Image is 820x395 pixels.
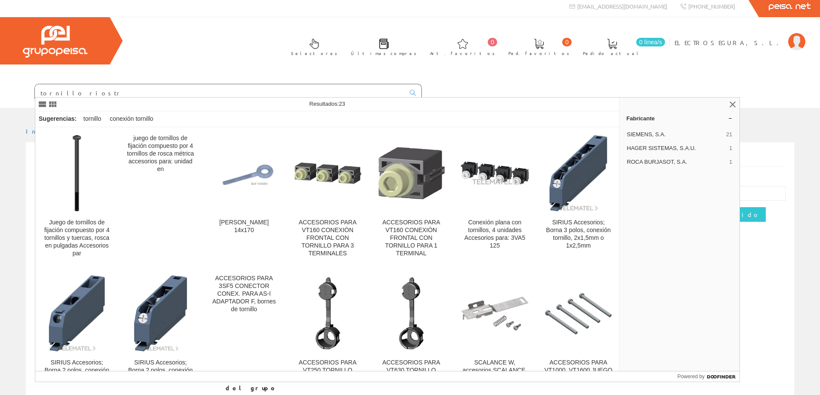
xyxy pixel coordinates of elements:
a: Fabricante [619,111,740,125]
span: Ped. favoritos [508,49,569,58]
a: Powered by [678,371,740,382]
a: juego de tornillos de fijación compuesto por 4 tornillos de rosca métrica accesorios para: unidad en [119,128,202,267]
div: conexión tornillo [106,111,157,127]
a: ACCESORIOS PARA VT160 CONEXIÓN FRONTAL CON TORNILLO PARA 3 TERMINALES ACCESORIOS PARA VT160 CONEX... [286,128,369,267]
div: ACCESORIOS PARA VT160 CONEXIÓN FRONTAL CON TORNILLO PARA 1 TERMINAL [377,219,446,257]
span: [EMAIL_ADDRESS][DOMAIN_NAME] [577,3,667,10]
div: ACCESORIOS PARA VT160 CONEXIÓN FRONTAL CON TORNILLO PARA 3 TERMINALES [293,219,362,257]
a: Conexión plana con tornillos, 4 unidades Accesorios para: 3VA5 125 Conexión plana con tornillos, ... [453,128,536,267]
div: Conexión plana con tornillos, 4 unidades Accesorios para: 3VA5 125 [460,219,529,250]
img: ACCESORIOS PARA VT160 CONEXIÓN FRONTAL CON TORNILLO PARA 1 TERMINAL [377,146,446,201]
a: Inicio [26,127,62,135]
span: 1 [729,158,732,166]
span: 21 [726,131,732,138]
div: SIRIUS Accesorios; Borna 2 polos, conexión tornillo, 2x2,5mm o 1x4mm [42,359,111,390]
a: Tornillo Riostra 14x170 [PERSON_NAME] 14x170 [202,128,285,267]
span: SIEMENS, S.A. [627,131,723,138]
a: Selectores [282,31,342,61]
span: 0 [488,38,497,46]
span: Resultados: [309,101,345,107]
div: SIRIUS Accesorios; Borna 3 polos, conexión tornillo, 2x1,5mm o 1x2,5mm [544,219,613,250]
a: Últimas compras [342,31,421,61]
span: 0 línea/s [636,38,665,46]
span: Powered by [678,373,705,380]
a: ELECTROSEGURA, S.L. [675,31,805,40]
img: Grupo Peisa [23,26,87,58]
span: [PHONE_NUMBER] [688,3,735,10]
a: 0 línea/s Pedido actual [574,31,667,61]
img: ACCESORIOS PARA VT1000, VT1600 JUEGO TORNILLOS DE MONTAJE 4 UNIDADES M8X60 [544,291,613,336]
div: [PERSON_NAME] 14x170 [209,219,278,234]
img: SIRIUS Accesorios; Borna 2 polos, conexión tornillo, 2x1,5mm o 1x2,5mm [133,275,188,352]
img: SIRIUS Accesorios; Borna 3 polos, conexión tornillo, 2x1,5mm o 1x2,5mm [549,135,608,212]
input: Buscar ... [35,84,405,101]
a: Juego de tornillos de fijación compuesto por 4 tornillos y tuercas, rosca en pulgadas Accesorios ... [35,128,118,267]
img: SIRIUS Accesorios; Borna 2 polos, conexión tornillo, 2x2,5mm o 1x4mm [48,275,105,352]
span: Selectores [291,49,337,58]
span: Últimas compras [351,49,417,58]
span: 1 [729,144,732,152]
span: Pedido actual [583,49,641,58]
span: HAGER SISTEMAS, S.A.U. [627,144,726,152]
img: Juego de tornillos de fijación compuesto por 4 tornillos y tuercas, rosca en pulgadas Accesorios par [72,135,81,212]
div: tornillo [80,111,105,127]
a: SIRIUS Accesorios; Borna 3 polos, conexión tornillo, 2x1,5mm o 1x2,5mm SIRIUS Accesorios; Borna 3... [537,128,620,267]
div: Juego de tornillos de fijación compuesto por 4 tornillos y tuercas, rosca en pulgadas Accesorios par [42,219,111,257]
span: ELECTROSEGURA, S.L. [675,38,784,47]
div: juego de tornillos de fijación compuesto por 4 tornillos de rosca métrica accesorios para: unidad en [126,135,195,173]
span: 23 [339,101,345,107]
div: ACCESORIOS PARA 3SF5 CONECTOR CONEX. PARA AS-I ADAPTADOR F, bornes de tornillo [209,275,278,313]
div: Sugerencias: [35,113,78,125]
img: ACCESORIOS PARA VT250 TORNILLO PRECINTADO ( ** ATENCION : PRECIO POR 1 UNIDAD Y CANTIDAD MINIMA/MULT [313,275,343,352]
img: Tornillo Riostra 14x170 [209,162,278,185]
img: ACCESORIOS PARA VT160 CONEXIÓN FRONTAL CON TORNILLO PARA 3 TERMINALES [293,161,362,185]
span: Art. favoritos [430,49,495,58]
span: 0 [562,38,572,46]
img: ACCESORIOS PARA VT630 TORNILLO PRECINTADO ( ** ATENCION : PRECIO POR 1 UNIDAD Y CANTIDAD MINIMA/MULT [396,275,426,352]
span: ROCA BURJASOT, S.A. [627,158,726,166]
img: Conexión plana con tornillos, 4 unidades Accesorios para: 3VA5 125 [460,161,529,186]
a: ACCESORIOS PARA VT160 CONEXIÓN FRONTAL CON TORNILLO PARA 1 TERMINAL ACCESORIOS PARA VT160 CONEXIÓ... [370,128,453,267]
div: SIRIUS Accesorios; Borna 2 polos, conexión tornillo, 2x1,5mm o 1x2,5mm [126,359,195,390]
img: SCALANCE W, accesorios SCALANCE, barra soporte para fijación por tornillos en perfil de 35 mm según [460,295,529,332]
